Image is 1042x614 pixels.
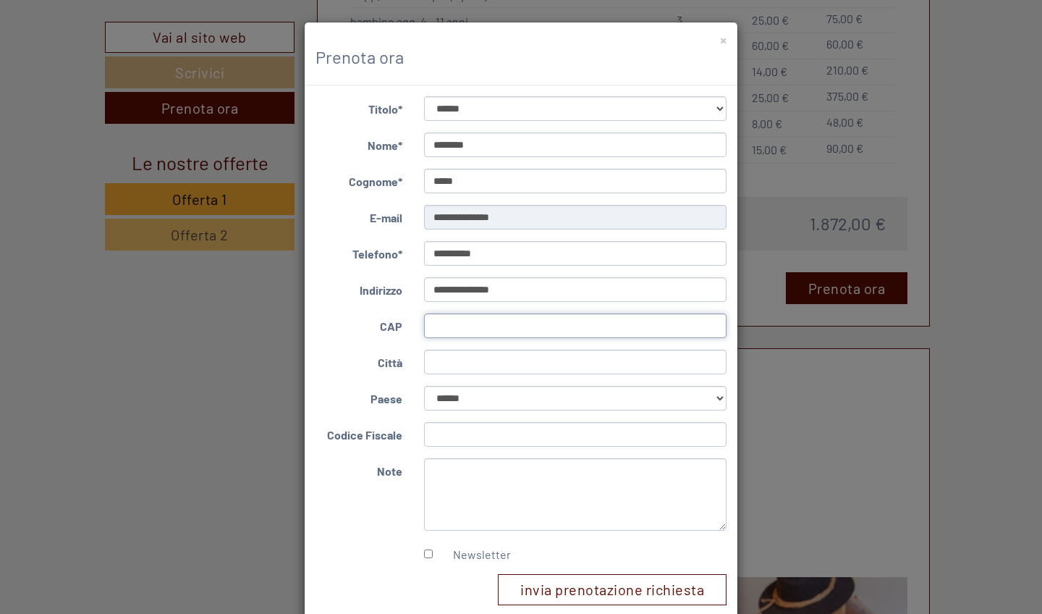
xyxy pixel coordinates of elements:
[305,314,413,335] label: CAP
[305,458,413,480] label: Note
[305,169,413,190] label: Cognome*
[305,205,413,227] label: E-mail
[305,241,413,263] label: Telefono*
[305,277,413,299] label: Indirizzo
[720,32,727,47] button: ×
[315,48,727,67] h3: Prenota ora
[439,547,511,563] label: Newsletter
[305,133,413,154] label: Nome*
[305,350,413,371] label: Città
[305,386,413,408] label: Paese
[22,70,214,80] small: 22:05
[498,574,727,605] button: invia prenotazione richiesta
[305,422,413,444] label: Codice Fiscale
[22,42,214,54] div: Appartements & Wellness [PERSON_NAME]
[493,375,569,407] button: Invia
[305,96,413,118] label: Titolo*
[11,39,221,83] div: Buon giorno, come possiamo aiutarla?
[253,11,316,35] div: martedì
